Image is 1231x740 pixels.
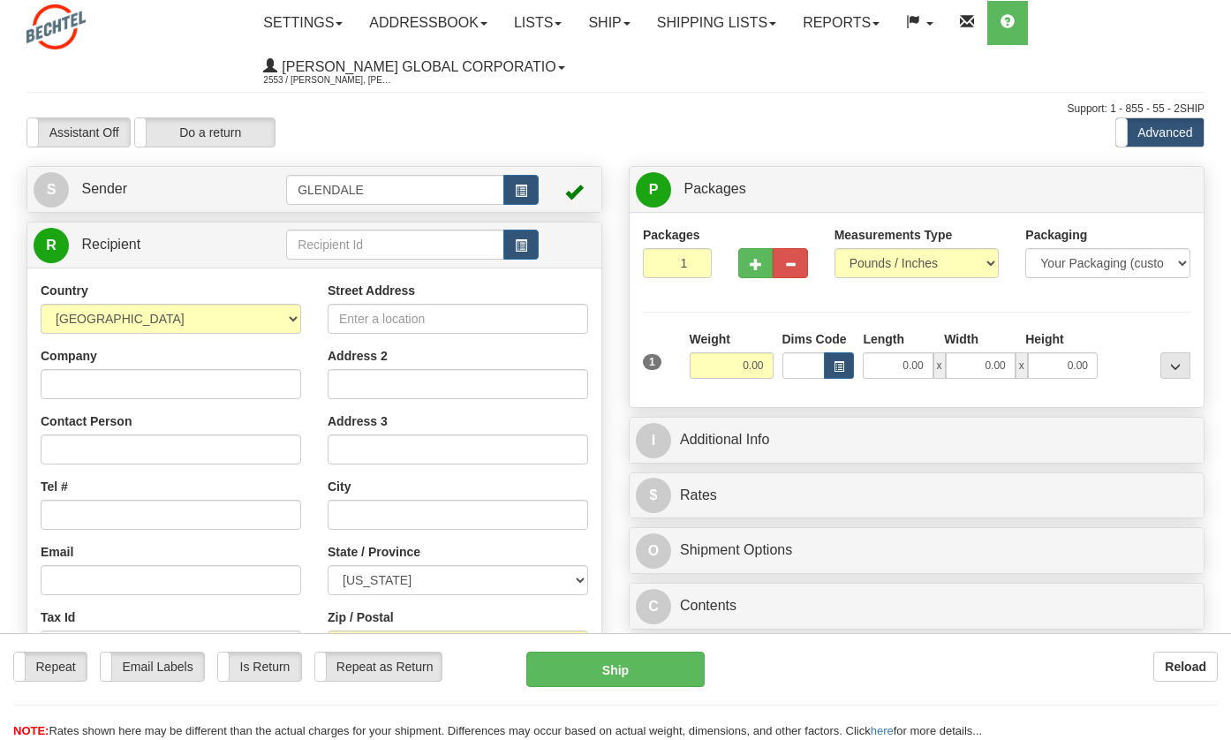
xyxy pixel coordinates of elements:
label: Email [41,543,73,561]
span: $ [636,478,671,513]
a: [PERSON_NAME] Global Corporatio 2553 / [PERSON_NAME], [PERSON_NAME] [250,45,578,89]
a: Ship [575,1,643,45]
label: Do a return [135,118,275,147]
input: Enter a location [328,304,588,334]
span: P [636,172,671,208]
label: Email Labels [101,653,204,681]
label: Tax Id [41,608,75,626]
label: Advanced [1116,118,1204,147]
label: Measurements Type [835,226,953,244]
a: Addressbook [356,1,501,45]
button: Ship [526,652,705,687]
span: R [34,228,69,263]
label: Width [944,330,978,348]
div: ... [1160,352,1190,379]
span: S [34,172,69,208]
label: Weight [690,330,730,348]
a: R Recipient [34,227,258,263]
span: Packages [683,181,745,196]
label: Country [41,282,88,299]
a: Lists [501,1,575,45]
a: S Sender [34,171,286,208]
label: Dims Code [782,330,847,348]
span: 2553 / [PERSON_NAME], [PERSON_NAME] [263,72,396,89]
label: Assistant Off [27,118,130,147]
label: Address 2 [328,347,388,365]
label: Length [863,330,904,348]
label: Address 3 [328,412,388,430]
a: Settings [250,1,356,45]
label: Company [41,347,97,365]
a: here [871,724,894,737]
label: Zip / Postal [328,608,394,626]
span: O [636,533,671,569]
a: IAdditional Info [636,422,1197,458]
label: Repeat as Return [315,653,442,681]
img: logo2553.jpg [26,4,86,49]
span: C [636,589,671,624]
label: Repeat [14,653,87,681]
span: x [1016,352,1028,379]
b: Reload [1165,660,1206,674]
label: Tel # [41,478,68,495]
label: State / Province [328,543,420,561]
span: NOTE: [13,724,49,737]
span: x [933,352,946,379]
span: Recipient [81,237,140,252]
button: Reload [1153,652,1218,682]
label: Is Return [218,653,301,681]
a: P Packages [636,171,1197,208]
label: Packaging [1025,226,1087,244]
a: $Rates [636,478,1197,514]
a: Reports [789,1,893,45]
a: CContents [636,588,1197,624]
a: OShipment Options [636,532,1197,569]
iframe: chat widget [1190,280,1229,460]
input: Recipient Id [286,230,504,260]
label: Contact Person [41,412,132,430]
span: 1 [643,354,661,370]
input: Sender Id [286,175,504,205]
div: Support: 1 - 855 - 55 - 2SHIP [26,102,1205,117]
label: City [328,478,351,495]
span: I [636,423,671,458]
label: Height [1025,330,1064,348]
span: Sender [81,181,127,196]
a: Shipping lists [644,1,789,45]
label: Packages [643,226,700,244]
label: Street Address [328,282,415,299]
span: [PERSON_NAME] Global Corporatio [277,59,555,74]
